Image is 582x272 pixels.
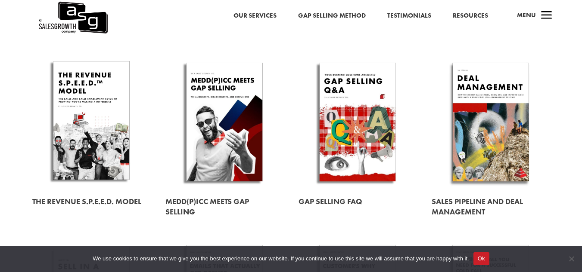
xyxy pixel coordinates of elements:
a: Our Services [233,10,277,21]
a: Gap Selling Method [298,10,366,21]
span: We use cookies to ensure that we give you the best experience on our website. If you continue to ... [93,254,469,263]
a: Resources [453,10,488,21]
span: Menu [517,11,536,19]
a: Testimonials [387,10,431,21]
span: a [538,7,555,24]
button: Ok [473,252,489,265]
span: No [567,254,576,263]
